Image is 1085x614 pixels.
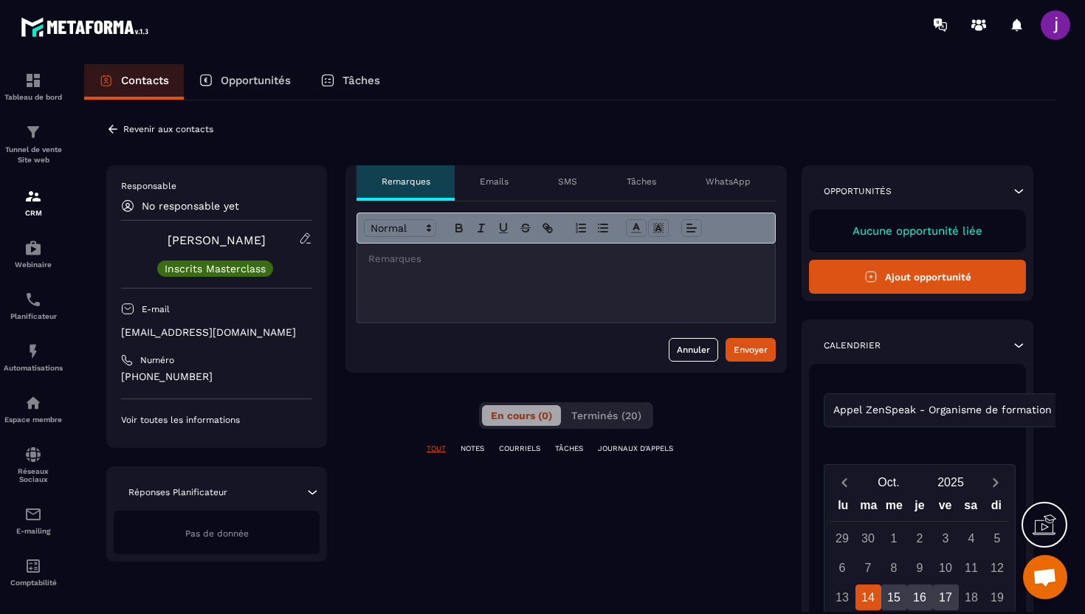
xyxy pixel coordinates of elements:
div: 11 [959,555,985,581]
img: social-network [24,446,42,463]
div: 18 [959,584,985,610]
p: TÂCHES [555,444,583,454]
p: Réponses Planificateur [128,486,227,498]
p: Tableau de bord [4,93,63,101]
button: En cours (0) [482,405,561,426]
a: formationformationCRM [4,176,63,228]
div: 2 [907,525,933,551]
div: 1 [881,525,907,551]
a: formationformationTunnel de vente Site web [4,112,63,176]
button: Open months overlay [858,469,920,495]
p: [PHONE_NUMBER] [121,370,312,384]
span: En cours (0) [491,410,552,421]
button: Envoyer [726,338,776,362]
div: Ouvrir le chat [1023,555,1067,599]
button: Annuler [669,338,718,362]
p: Aucune opportunité liée [824,224,1011,238]
span: Appel ZenSpeak - Organisme de formation [830,402,1055,418]
p: Contacts [121,74,169,87]
input: Search for option [1055,402,1066,418]
p: Tâches [627,176,656,187]
div: je [907,495,933,521]
a: accountantaccountantComptabilité [4,546,63,598]
div: 16 [907,584,933,610]
p: Emails [480,176,509,187]
div: lu [830,495,856,521]
div: 6 [830,555,855,581]
div: 17 [933,584,959,610]
img: automations [24,239,42,257]
a: automationsautomationsEspace membre [4,383,63,435]
div: 9 [907,555,933,581]
span: Terminés (20) [571,410,641,421]
div: sa [958,495,984,521]
div: me [881,495,907,521]
div: 30 [855,525,881,551]
p: Calendrier [824,339,881,351]
a: Contacts [84,64,184,100]
a: Tâches [306,64,395,100]
div: 7 [855,555,881,581]
div: ma [856,495,882,521]
a: schedulerschedulerPlanificateur [4,280,63,331]
p: Planificateur [4,312,63,320]
button: Previous month [830,472,858,492]
button: Open years overlay [920,469,982,495]
p: Espace membre [4,415,63,424]
div: Envoyer [734,342,768,357]
img: formation [24,123,42,141]
p: Comptabilité [4,579,63,587]
img: accountant [24,557,42,575]
div: 8 [881,555,907,581]
a: formationformationTableau de bord [4,61,63,112]
p: NOTES [461,444,484,454]
img: logo [21,13,154,41]
p: SMS [558,176,577,187]
div: di [983,495,1009,521]
button: Ajout opportunité [809,260,1026,294]
p: CRM [4,209,63,217]
p: Opportunités [824,185,892,197]
p: JOURNAUX D'APPELS [598,444,673,454]
p: No responsable yet [142,200,239,212]
div: 29 [830,525,855,551]
p: TOUT [427,444,446,454]
p: Opportunités [221,74,291,87]
p: Réseaux Sociaux [4,467,63,483]
a: emailemailE-mailing [4,494,63,546]
a: [PERSON_NAME] [168,233,266,247]
a: automationsautomationsWebinaire [4,228,63,280]
div: 10 [933,555,959,581]
p: E-mail [142,303,170,315]
div: 13 [830,584,855,610]
button: Next month [982,472,1009,492]
div: 4 [959,525,985,551]
p: Webinaire [4,261,63,269]
p: Responsable [121,180,312,192]
button: Terminés (20) [562,405,650,426]
div: 14 [855,584,881,610]
p: Numéro [140,354,174,366]
p: Tâches [342,74,380,87]
img: email [24,506,42,523]
div: 15 [881,584,907,610]
img: automations [24,342,42,360]
div: 12 [985,555,1010,581]
p: Automatisations [4,364,63,372]
p: [EMAIL_ADDRESS][DOMAIN_NAME] [121,325,312,339]
div: 3 [933,525,959,551]
p: Remarques [382,176,430,187]
div: ve [932,495,958,521]
p: Tunnel de vente Site web [4,145,63,165]
div: 5 [985,525,1010,551]
p: E-mailing [4,527,63,535]
div: 19 [985,584,1010,610]
img: automations [24,394,42,412]
img: formation [24,72,42,89]
a: automationsautomationsAutomatisations [4,331,63,383]
p: Voir toutes les informations [121,414,312,426]
img: scheduler [24,291,42,308]
a: social-networksocial-networkRéseaux Sociaux [4,435,63,494]
p: Inscrits Masterclass [165,263,266,274]
p: Revenir aux contacts [123,124,213,134]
